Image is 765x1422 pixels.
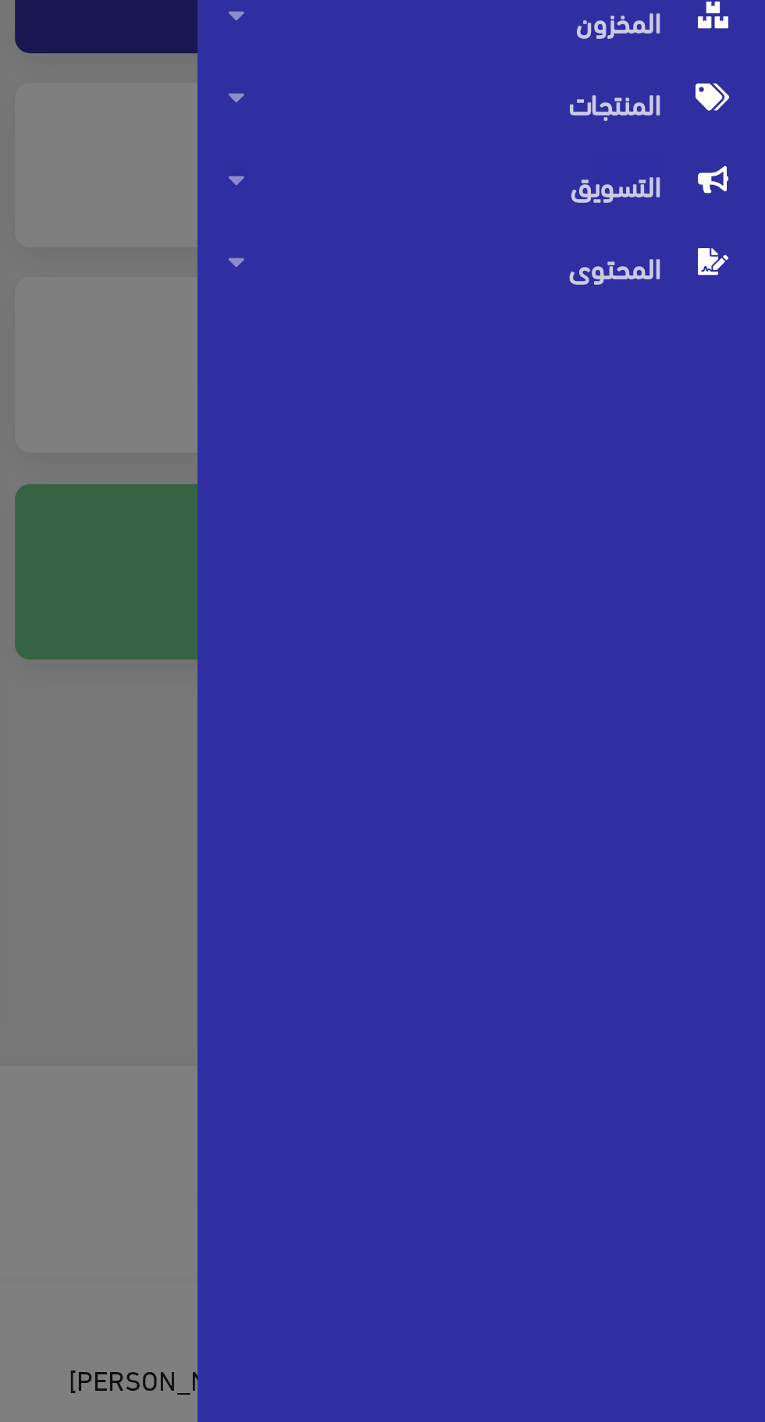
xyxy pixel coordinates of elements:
[540,108,753,142] span: الرئيسية
[528,108,765,142] a: الرئيسية
[540,1388,753,1413] a: اﻹعدادات
[540,142,753,176] span: الطلبات
[540,279,753,314] span: المنتجات
[611,12,695,43] img: .
[528,279,765,314] a: المنتجات
[540,245,753,279] span: المخزون
[553,1388,729,1405] span: اﻹعدادات
[540,211,753,245] span: التقارير
[540,1358,552,1370] span: 1
[528,142,765,176] a: الطلبات
[540,314,753,348] span: التسويق
[540,348,753,382] span: المحتوى
[540,176,753,211] span: العملاء
[565,48,733,70] a: مجاني +5% عمولة مبيعات
[528,348,765,382] a: المحتوى
[561,68,737,91] a: فسخاني اولاد [PERSON_NAME]
[528,245,765,279] a: المخزون
[528,176,765,211] a: العملاء
[528,211,765,245] a: التقارير
[564,1354,729,1371] span: الرسائل
[540,1354,753,1388] a: 1 الرسائل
